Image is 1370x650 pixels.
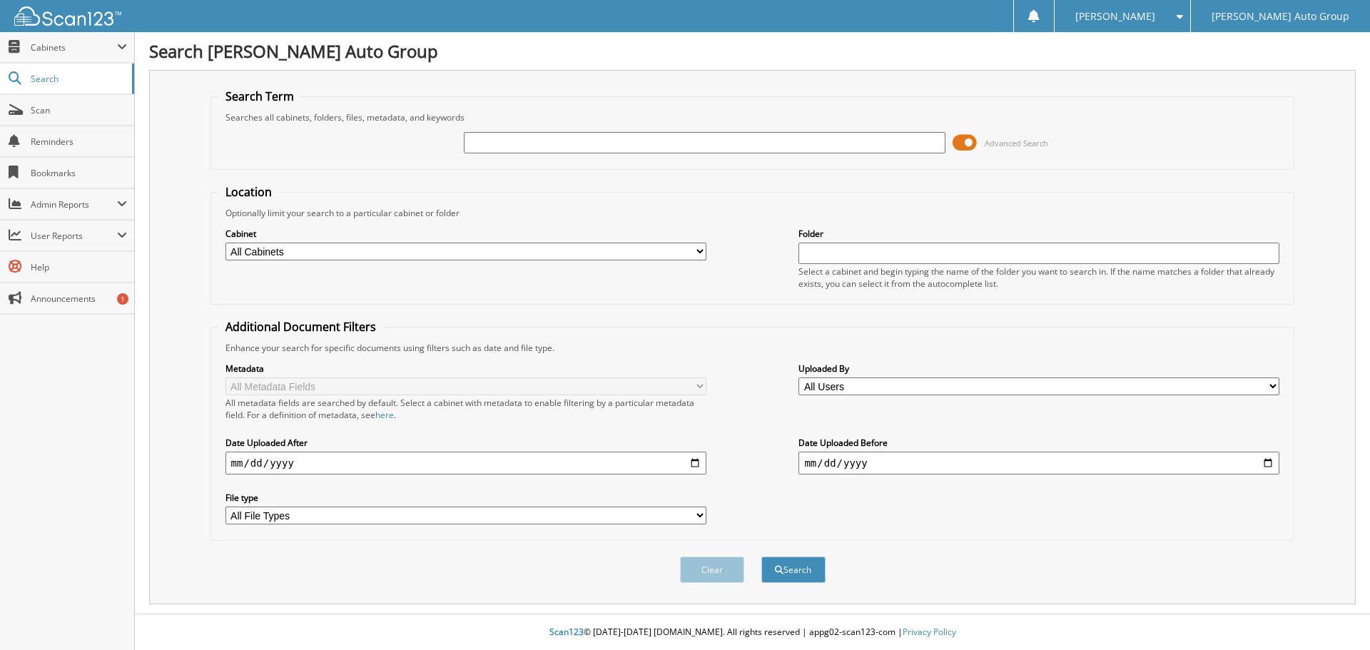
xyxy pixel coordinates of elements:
[31,41,117,54] span: Cabinets
[225,362,706,375] label: Metadata
[798,228,1279,240] label: Folder
[218,319,383,335] legend: Additional Document Filters
[549,626,584,638] span: Scan123
[218,88,301,104] legend: Search Term
[225,228,706,240] label: Cabinet
[135,615,1370,650] div: © [DATE]-[DATE] [DOMAIN_NAME]. All rights reserved | appg02-scan123-com |
[31,167,127,179] span: Bookmarks
[225,397,706,421] div: All metadata fields are searched by default. Select a cabinet with metadata to enable filtering b...
[225,492,706,504] label: File type
[225,452,706,474] input: start
[798,437,1279,449] label: Date Uploaded Before
[225,437,706,449] label: Date Uploaded After
[798,452,1279,474] input: end
[761,557,826,583] button: Search
[1212,12,1349,21] span: [PERSON_NAME] Auto Group
[218,207,1287,219] div: Optionally limit your search to a particular cabinet or folder
[985,138,1048,148] span: Advanced Search
[31,136,127,148] span: Reminders
[798,362,1279,375] label: Uploaded By
[903,626,956,638] a: Privacy Policy
[31,198,117,210] span: Admin Reports
[31,73,125,85] span: Search
[680,557,744,583] button: Clear
[149,39,1356,63] h1: Search [PERSON_NAME] Auto Group
[798,265,1279,290] div: Select a cabinet and begin typing the name of the folder you want to search in. If the name match...
[218,342,1287,354] div: Enhance your search for specific documents using filters such as date and file type.
[117,293,128,305] div: 1
[1299,582,1370,650] iframe: Chat Widget
[31,104,127,116] span: Scan
[14,6,121,26] img: scan123-logo-white.svg
[31,261,127,273] span: Help
[375,409,394,421] a: here
[218,111,1287,123] div: Searches all cabinets, folders, files, metadata, and keywords
[31,230,117,242] span: User Reports
[1075,12,1155,21] span: [PERSON_NAME]
[31,293,127,305] span: Announcements
[218,184,279,200] legend: Location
